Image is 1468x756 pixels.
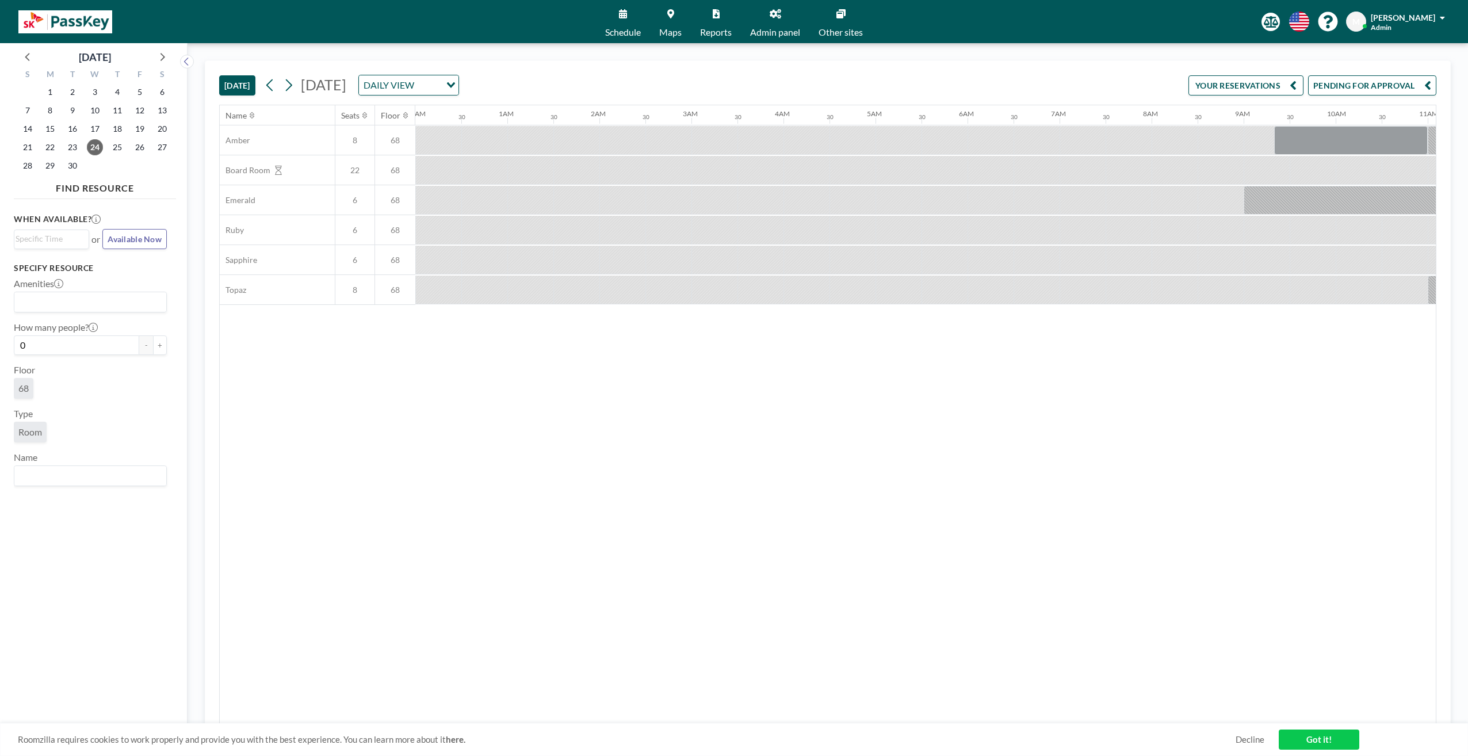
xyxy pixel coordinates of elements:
[220,195,255,205] span: Emerald
[154,102,170,119] span: Saturday, September 13, 2025
[359,75,458,95] div: Search for option
[153,335,167,355] button: +
[154,84,170,100] span: Saturday, September 6, 2025
[1352,17,1360,27] span: M
[220,225,244,235] span: Ruby
[20,121,36,137] span: Sunday, September 14, 2025
[14,452,37,463] label: Name
[1308,75,1436,96] button: PENDING FOR APPROVAL
[375,135,415,146] span: 68
[79,49,111,65] div: [DATE]
[18,383,29,394] span: 68
[20,158,36,174] span: Sunday, September 28, 2025
[819,28,863,37] span: Other sites
[375,285,415,295] span: 68
[14,178,176,194] h4: FIND RESOURCE
[1103,113,1110,121] div: 30
[335,135,374,146] span: 8
[39,68,62,83] div: M
[643,113,649,121] div: 30
[14,263,167,273] h3: Specify resource
[16,295,160,310] input: Search for option
[139,335,153,355] button: -
[1195,113,1202,121] div: 30
[335,225,374,235] span: 6
[20,139,36,155] span: Sunday, September 21, 2025
[375,225,415,235] span: 68
[18,426,42,438] span: Room
[64,84,81,100] span: Tuesday, September 2, 2025
[458,113,465,121] div: 30
[17,68,39,83] div: S
[1371,23,1391,32] span: Admin
[42,139,58,155] span: Monday, September 22, 2025
[42,102,58,119] span: Monday, September 8, 2025
[154,121,170,137] span: Saturday, September 20, 2025
[361,78,416,93] span: DAILY VIEW
[1188,75,1303,96] button: YOUR RESERVATIONS
[499,109,514,118] div: 1AM
[109,102,125,119] span: Thursday, September 11, 2025
[381,110,400,121] div: Floor
[591,109,606,118] div: 2AM
[132,121,148,137] span: Friday, September 19, 2025
[64,139,81,155] span: Tuesday, September 23, 2025
[220,255,257,265] span: Sapphire
[1236,734,1264,745] a: Decline
[959,109,974,118] div: 6AM
[42,84,58,100] span: Monday, September 1, 2025
[14,364,35,376] label: Floor
[659,28,682,37] span: Maps
[341,110,360,121] div: Seats
[775,109,790,118] div: 4AM
[87,139,103,155] span: Wednesday, September 24, 2025
[64,102,81,119] span: Tuesday, September 9, 2025
[1327,109,1346,118] div: 10AM
[1287,113,1294,121] div: 30
[827,113,834,121] div: 30
[18,10,112,33] img: organization-logo
[375,165,415,175] span: 68
[1051,109,1066,118] div: 7AM
[1143,109,1158,118] div: 8AM
[1011,113,1018,121] div: 30
[132,102,148,119] span: Friday, September 12, 2025
[84,68,106,83] div: W
[605,28,641,37] span: Schedule
[335,195,374,205] span: 6
[335,255,374,265] span: 6
[62,68,84,83] div: T
[1379,113,1386,121] div: 30
[700,28,732,37] span: Reports
[750,28,800,37] span: Admin panel
[1371,13,1435,22] span: [PERSON_NAME]
[108,234,162,244] span: Available Now
[335,165,374,175] span: 22
[16,468,160,483] input: Search for option
[151,68,173,83] div: S
[220,165,270,175] span: Board Room
[14,466,166,486] div: Search for option
[418,78,439,93] input: Search for option
[20,102,36,119] span: Sunday, September 7, 2025
[14,230,89,247] div: Search for option
[87,102,103,119] span: Wednesday, September 10, 2025
[109,84,125,100] span: Thursday, September 4, 2025
[109,121,125,137] span: Thursday, September 18, 2025
[132,84,148,100] span: Friday, September 5, 2025
[1419,109,1438,118] div: 11AM
[335,285,374,295] span: 8
[106,68,128,83] div: T
[128,68,151,83] div: F
[132,139,148,155] span: Friday, September 26, 2025
[735,113,741,121] div: 30
[1235,109,1250,118] div: 9AM
[550,113,557,121] div: 30
[220,135,250,146] span: Amber
[220,285,246,295] span: Topaz
[42,158,58,174] span: Monday, September 29, 2025
[14,278,63,289] label: Amenities
[87,84,103,100] span: Wednesday, September 3, 2025
[225,110,247,121] div: Name
[867,109,882,118] div: 5AM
